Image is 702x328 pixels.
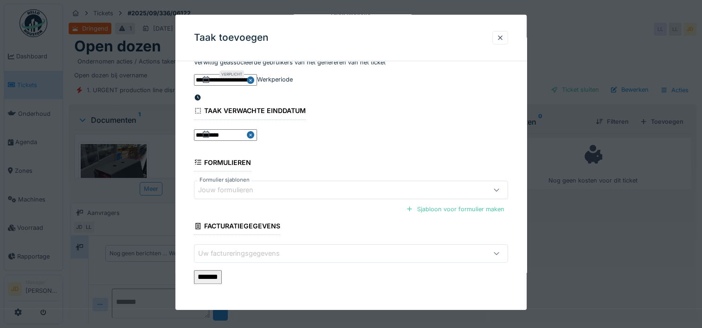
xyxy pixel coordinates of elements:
[198,176,251,184] label: Formulier sjablonen
[198,185,266,195] div: Jouw formulieren
[402,203,508,215] div: Sjabloon voor formulier maken
[194,58,386,67] div: Verwittig geassocieerde gebruikers van het genereren van het ticket
[194,104,306,120] div: Taak verwachte einddatum
[194,32,269,44] h3: Taak toevoegen
[247,74,257,86] button: Close
[247,129,257,140] button: Close
[194,219,280,235] div: Facturatiegegevens
[198,248,293,259] div: Uw factureringsgegevens
[257,75,293,84] label: Werkperiode
[194,156,251,171] div: Formulieren
[219,70,244,78] div: Verplicht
